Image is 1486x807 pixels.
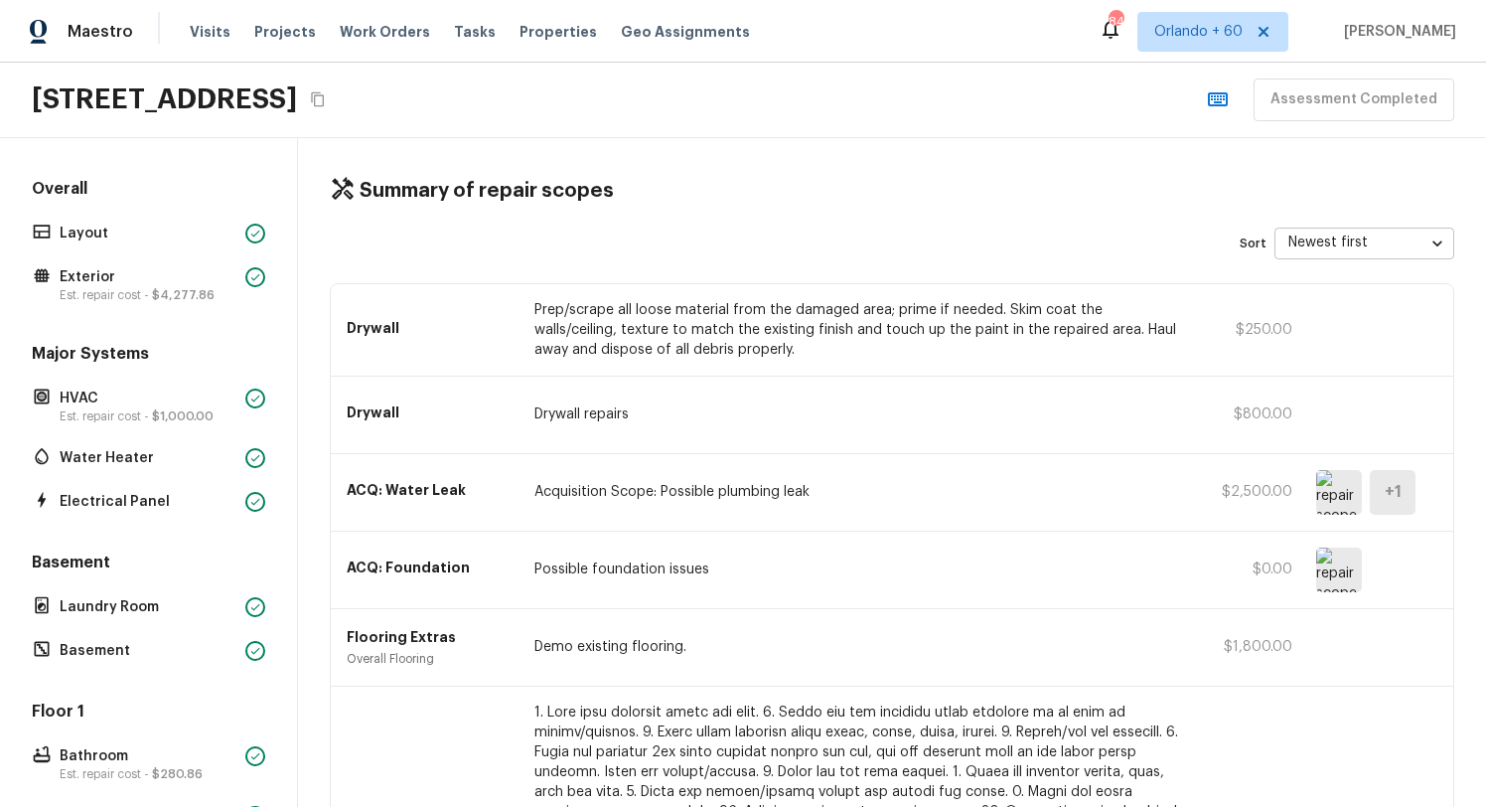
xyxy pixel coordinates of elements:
[60,746,237,766] p: Bathroom
[1316,548,1362,592] img: repair scope asset
[60,389,237,408] p: HVAC
[347,318,511,338] p: Drywall
[1385,481,1402,503] h5: + 1
[1203,560,1292,579] p: $0.00
[454,25,496,39] span: Tasks
[1203,404,1292,424] p: $800.00
[347,403,511,422] p: Drywall
[360,178,614,204] h4: Summary of repair scopes
[60,492,237,512] p: Electrical Panel
[534,482,1179,502] p: Acquisition Scope: Possible plumbing leak
[60,408,237,424] p: Est. repair cost -
[305,86,331,112] button: Copy Address
[1316,470,1362,515] img: repair scope asset
[60,267,237,287] p: Exterior
[534,300,1179,360] p: Prep/scrape all loose material from the damaged area; prime if needed. Skim coat the walls/ceilin...
[1203,637,1292,657] p: $1,800.00
[347,558,511,577] p: ACQ: Foundation
[1154,22,1243,42] span: Orlando + 60
[60,287,237,303] p: Est. repair cost -
[534,560,1179,579] p: Possible foundation issues
[152,768,203,780] span: $280.86
[190,22,230,42] span: Visits
[1274,217,1454,269] div: Newest first
[534,404,1179,424] p: Drywall repairs
[28,552,269,577] h5: Basement
[28,701,269,726] h5: Floor 1
[1240,236,1266,251] p: Sort
[347,651,511,667] p: Overall Flooring
[68,22,133,42] span: Maestro
[534,637,1179,657] p: Demo existing flooring.
[152,289,215,301] span: $4,277.86
[340,22,430,42] span: Work Orders
[347,480,511,500] p: ACQ: Water Leak
[520,22,597,42] span: Properties
[1336,22,1456,42] span: [PERSON_NAME]
[347,627,511,647] p: Flooring Extras
[1203,320,1292,340] p: $250.00
[60,597,237,617] p: Laundry Room
[254,22,316,42] span: Projects
[60,641,237,661] p: Basement
[32,81,297,117] h2: [STREET_ADDRESS]
[28,178,269,204] h5: Overall
[28,343,269,369] h5: Major Systems
[1109,12,1122,32] div: 841
[60,766,237,782] p: Est. repair cost -
[152,410,214,422] span: $1,000.00
[621,22,750,42] span: Geo Assignments
[1203,482,1292,502] p: $2,500.00
[60,224,237,243] p: Layout
[60,448,237,468] p: Water Heater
